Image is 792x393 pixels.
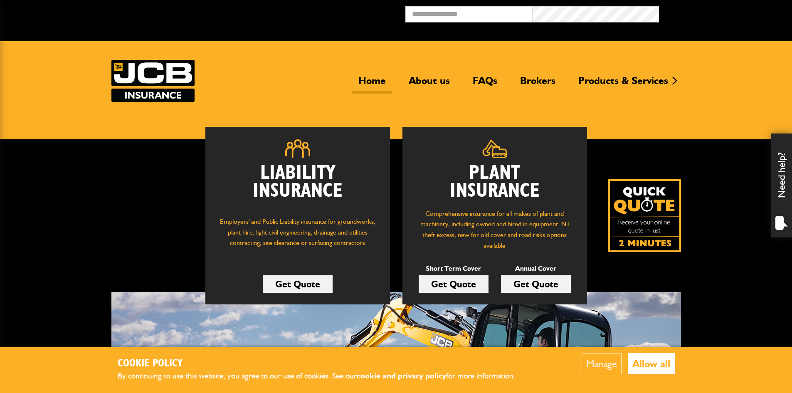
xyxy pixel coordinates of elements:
a: Get Quote [263,275,333,293]
h2: Plant Insurance [415,164,575,200]
h2: Liability Insurance [218,164,377,208]
a: Products & Services [572,74,674,94]
p: Annual Cover [501,263,571,274]
p: Employers' and Public Liability insurance for groundworks, plant hire, light civil engineering, d... [218,216,377,256]
div: Need help? [771,133,792,237]
a: About us [402,74,456,94]
h2: Cookie Policy [118,357,529,370]
a: Get Quote [501,275,571,293]
a: FAQs [466,74,503,94]
button: Broker Login [659,6,786,19]
p: Comprehensive insurance for all makes of plant and machinery, including owned and hired in equipm... [415,208,575,251]
a: JCB Insurance Services [111,60,195,102]
button: Manage [582,353,622,374]
a: Get Quote [419,275,489,293]
a: Get your insurance quote isn just 2-minutes [608,179,681,252]
p: Short Term Cover [419,263,489,274]
img: Quick Quote [608,179,681,252]
p: By continuing to use this website, you agree to our use of cookies. See our for more information. [118,370,529,383]
a: cookie and privacy policy [357,371,446,381]
img: JCB Insurance Services logo [111,60,195,102]
button: Allow all [628,353,675,374]
a: Brokers [514,74,562,94]
a: Home [352,74,392,94]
